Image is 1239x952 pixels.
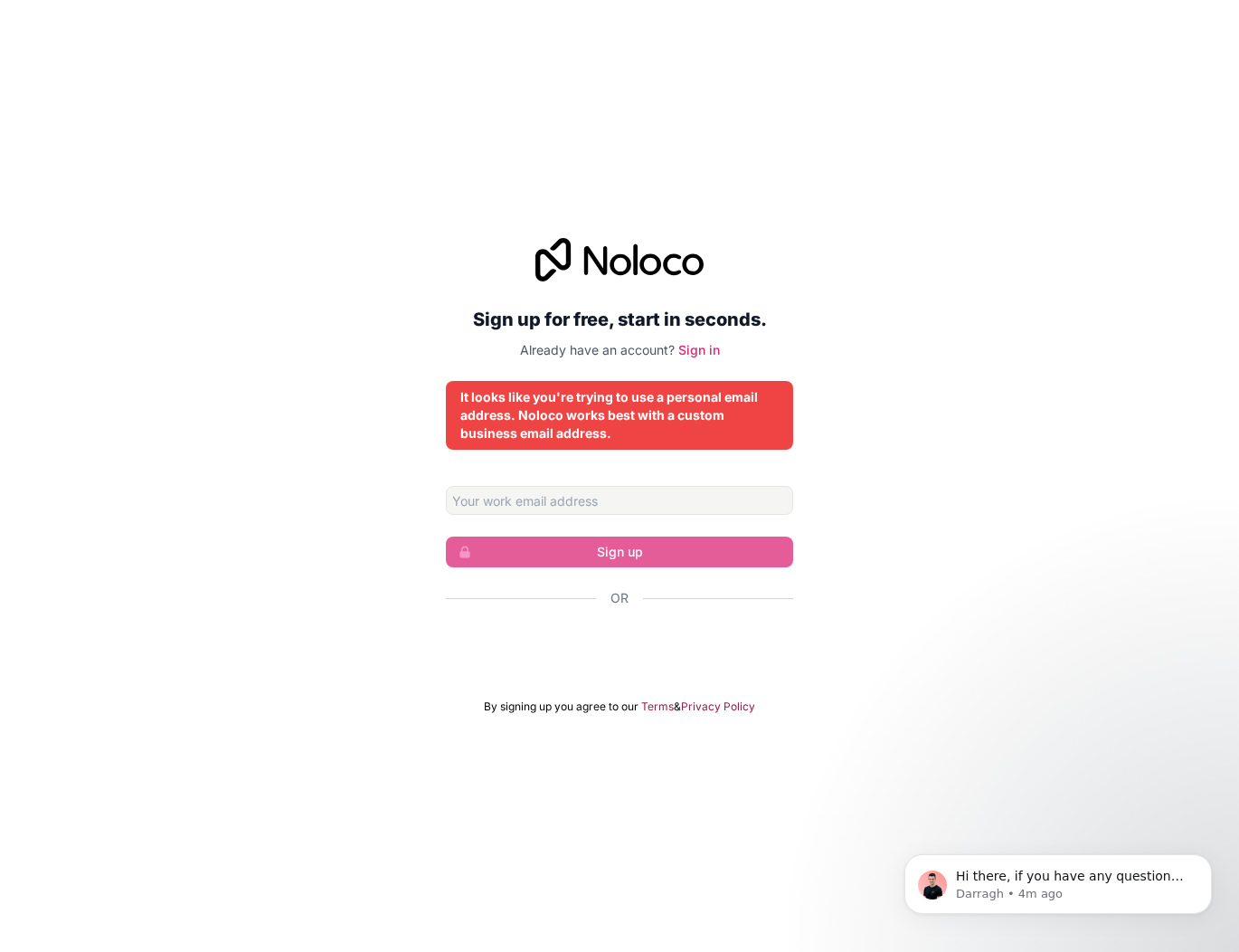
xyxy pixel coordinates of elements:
[678,342,720,357] a: Sign in
[674,700,681,714] span: &
[460,388,779,443] div: It looks like you're trying to use a personal email address. Noloco works best with a custom busi...
[446,486,793,515] input: Email address
[877,816,1239,943] iframe: Intercom notifications message
[610,589,629,607] span: Or
[520,342,675,357] span: Already have an account?
[437,627,802,667] iframe: Bouton "Se connecter avec Google"
[484,700,638,714] span: By signing up you agree to our
[446,303,793,336] h2: Sign up for free, start in seconds.
[641,700,674,714] a: Terms
[446,537,793,567] button: Sign up
[681,700,755,714] a: Privacy Policy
